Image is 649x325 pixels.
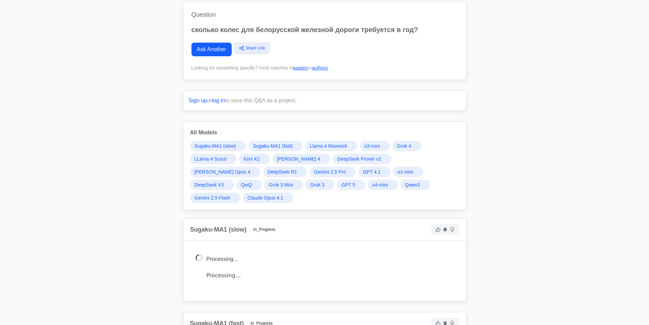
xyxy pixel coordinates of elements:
[190,141,246,151] a: Sugaku-MA1 (slow)
[392,141,421,151] a: Grok 4
[310,181,324,188] span: Grok 3
[397,143,411,149] span: Grok 4
[191,25,458,34] p: сколько колес для белорусской железной дороги требуется в год?
[239,154,270,164] a: Kimi K2
[360,141,390,151] a: o3-mini
[189,98,207,103] a: Sign up
[312,65,328,71] a: authors
[195,143,236,149] span: Sugaku-MA1 (slow)
[401,180,430,190] a: Qwen3
[337,156,381,162] span: DeepSeek Prover v2
[393,167,423,177] a: o1-mini
[448,225,457,234] button: Not Helpful
[310,143,347,149] span: Llama 4 Maverick
[244,156,260,162] span: Kimi K2
[314,168,346,175] span: Gemini 2.5 Pro
[249,141,303,151] a: Sugaku-MA1 (fast)
[372,181,388,188] span: o4-mini
[241,181,252,188] span: QwQ
[191,43,232,56] a: Ask Another
[277,156,320,162] span: [PERSON_NAME] 4
[306,180,334,190] a: Grok 3
[263,167,307,177] a: DeepSeek R1
[191,64,458,71] div: Looking for something specific? Find matches in or .
[195,168,250,175] span: [PERSON_NAME] Opus 4
[247,194,283,201] span: Claude Opus 4.1
[444,226,447,233] span: 0
[363,168,381,175] span: GPT 4.1
[253,143,293,149] span: Sugaku-MA1 (fast)
[333,154,391,164] a: DeepSeek Prover v2
[212,98,225,103] a: log in
[267,168,297,175] span: DeepSeek R1
[434,225,442,234] button: Helpful
[190,225,247,234] h2: Sugaku-MA1 (slow)
[190,167,260,177] a: [PERSON_NAME] Opus 4
[337,180,365,190] a: GPT 5
[195,181,224,188] span: DeepSeek V3
[195,156,227,162] span: LLama 4 Scout
[398,168,413,175] span: o1-mini
[190,193,241,203] a: Gemini 2.5 Flash
[305,141,357,151] a: Llama 4 Maverick
[264,180,303,190] a: Grok 3 Mini
[236,180,262,190] a: QwQ
[405,181,420,188] span: Qwen3
[195,194,231,201] span: Gemini 2.5 Flash
[293,65,308,71] a: papers
[190,154,236,164] a: LLama 4 Scout
[269,181,293,188] span: Grok 3 Mini
[249,225,280,234] span: In_Progress
[364,143,380,149] span: o3-mini
[246,45,265,51] span: Share Link
[189,97,461,105] p: or to save this Q&A as a project.
[368,180,398,190] a: o4-mini
[273,154,330,164] a: [PERSON_NAME] 4
[310,167,356,177] a: Gemini 2.5 Pro
[191,10,458,19] h1: Question
[206,271,454,280] p: Processing…
[358,167,390,177] a: GPT 4.1
[341,181,355,188] span: GPT 5
[190,180,234,190] a: DeepSeek V3
[243,193,293,203] a: Claude Opus 4.1
[206,256,238,262] span: Processing...
[190,129,459,137] h3: All Models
